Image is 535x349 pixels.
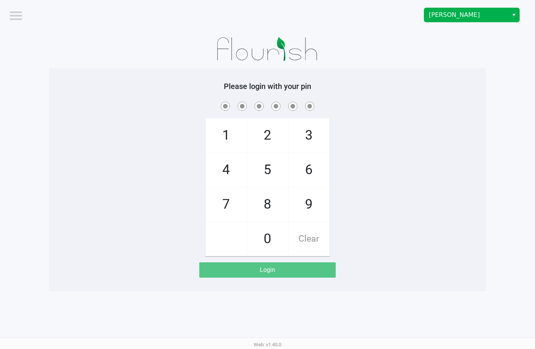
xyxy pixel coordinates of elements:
span: [PERSON_NAME] [429,10,504,20]
span: 4 [206,153,246,187]
span: 0 [247,222,288,256]
span: 5 [247,153,288,187]
span: 3 [289,119,329,152]
span: Clear [289,222,329,256]
span: 6 [289,153,329,187]
button: Select [508,8,519,22]
span: 8 [247,188,288,221]
h5: Please login with your pin [55,82,480,91]
span: 1 [206,119,246,152]
span: 7 [206,188,246,221]
span: 9 [289,188,329,221]
span: Web: v1.40.0 [254,342,281,347]
span: 2 [247,119,288,152]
